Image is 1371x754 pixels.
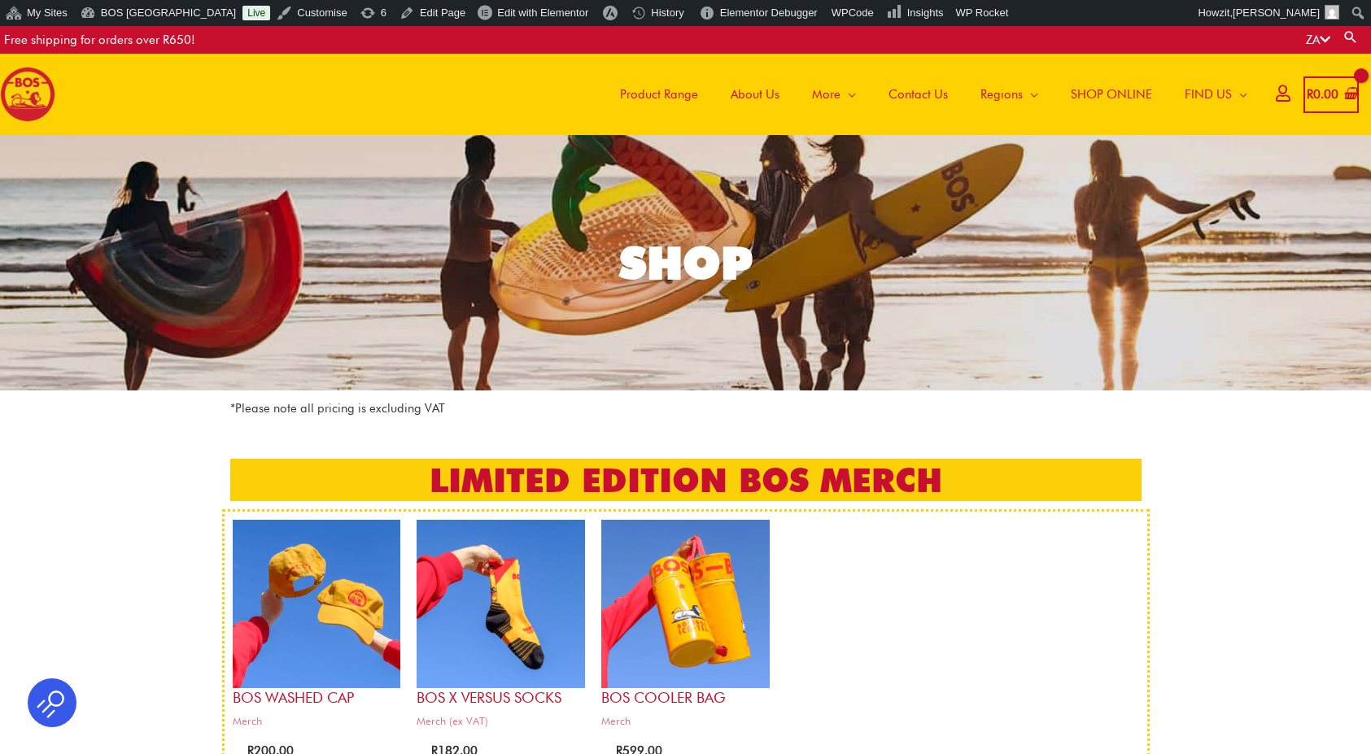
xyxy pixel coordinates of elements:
h2: BOS Cooler bag [601,688,770,707]
span: About Us [731,70,779,119]
div: Free shipping for orders over R650! [4,26,195,54]
nav: Site Navigation [592,54,1264,135]
span: Contact Us [889,70,948,119]
a: Live [242,6,270,20]
span: FIND US [1185,70,1232,119]
a: Product Range [604,54,714,135]
img: bos cooler bag [601,520,770,688]
a: ZA [1306,33,1330,47]
span: SHOP ONLINE [1071,70,1152,119]
span: Merch [601,714,770,728]
span: R [1307,87,1313,102]
a: More [796,54,872,135]
span: [PERSON_NAME] [1233,7,1320,19]
a: BOS Cooler bagMerch [601,520,770,734]
div: SHOP [619,241,753,285]
a: BOS Washed CapMerch [233,520,401,734]
span: Merch [233,714,401,728]
a: View Shopping Cart, empty [1303,76,1359,113]
p: *Please note all pricing is excluding VAT [230,399,1142,419]
span: Merch (ex VAT) [417,714,585,728]
span: Product Range [620,70,698,119]
img: bos cap [233,520,401,688]
a: BOS x Versus SocksMerch (ex VAT) [417,520,585,734]
span: Regions [980,70,1023,119]
h2: BOS x Versus Socks [417,688,585,707]
a: SHOP ONLINE [1054,54,1168,135]
span: Edit with Elementor [497,7,588,19]
bdi: 0.00 [1307,87,1338,102]
a: Search button [1343,29,1359,45]
h2: BOS Washed Cap [233,688,401,707]
span: More [812,70,841,119]
a: Contact Us [872,54,964,135]
img: bos x versus socks [417,520,585,688]
a: About Us [714,54,796,135]
h2: LIMITED EDITION BOS MERCH [230,459,1142,501]
a: Regions [964,54,1054,135]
